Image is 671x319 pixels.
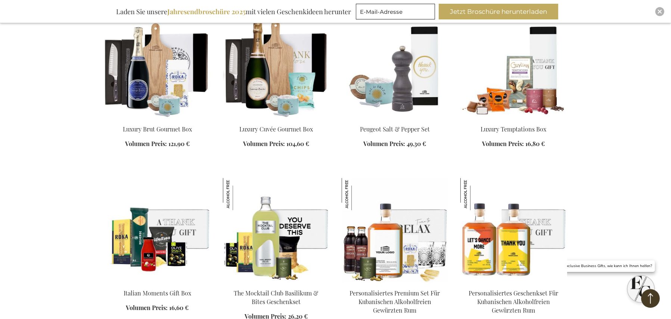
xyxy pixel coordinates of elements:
span: 16,60 € [170,304,189,312]
span: 121,90 € [168,140,190,148]
div: Close [655,7,664,16]
a: Personalised Non-Alcoholic Cuban Spiced Rum Premium Set Personalisiertes Premium Set Für Kubanisc... [342,280,448,287]
span: Volumen Preis: [364,140,406,148]
a: The Mocktail Club Basilikum & Bites Geschenkset [234,289,319,306]
img: Personalisiertes Geschenkset Für Kubanischen Alkoholfreien Gewürzten Rum [460,178,567,283]
span: 49,30 € [407,140,426,148]
img: Italian Moments Gift Box [104,178,211,283]
img: The Mocktail Club Basilikum & Bites Geschenkset [223,178,330,283]
img: Personalised Non-Alcoholic Cuban Spiced Rum Premium Set [342,178,448,283]
a: Personalisiertes Geschenkset Für Kubanischen Alkoholfreien Gewürzten Rum [469,289,559,314]
span: Volumen Preis: [126,304,168,312]
a: Italian Moments Gift Box [104,280,211,287]
a: Volumen Preis: 49,30 € [364,140,426,148]
button: Jetzt Broschüre herunterladen [439,4,558,19]
span: Volumen Preis: [482,140,524,148]
form: marketing offers and promotions [356,4,437,22]
img: The Mocktail Club Basilikum & Bites Geschenkset [223,178,255,210]
img: Personalisiertes Geschenkset Für Kubanischen Alkoholfreien Gewürzten Rum [460,178,493,210]
a: Personalisiertes Premium Set Für Kubanischen Alkoholfreien Gewürzten Rum [350,289,440,314]
input: E-Mail-Adresse [356,4,435,19]
a: The Mocktail Club Basilikum & Bites Geschenkset The Mocktail Club Basilikum & Bites Geschenkset [223,280,330,287]
img: Luxury Cuvée Gourmet Box [223,14,330,119]
a: Luxury Cuvée Gourmet Box [223,116,330,123]
a: Italian Moments Gift Box [124,289,191,297]
img: Luxury Brut Gourmet Box [104,14,211,119]
img: Close [658,9,662,14]
img: Personalisiertes Premium Set Für Kubanischen Alkoholfreien Gewürzten Rum [342,178,374,210]
a: Peugeot Salt & Pepper Set [360,125,430,133]
b: Jahresendbroschüre 2025 [167,7,246,16]
a: Peugeot Salt & Pepper Set [342,116,448,123]
a: Luxury Temptations Box [460,116,567,123]
a: Personalisiertes Geschenkset Für Kubanischen Alkoholfreien Gewürzten Rum Personalisiertes Geschen... [460,280,567,287]
span: Volumen Preis: [125,140,167,148]
a: Luxury Brut Gourmet Box [123,125,192,133]
a: Volumen Preis: 121,90 € [125,140,190,148]
div: Laden Sie unsere mit vielen Geschenkideen herunter [113,4,354,19]
img: Peugeot Salt & Pepper Set [342,14,448,119]
a: Volumen Preis: 16,80 € [482,140,545,148]
a: Luxury Temptations Box [481,125,547,133]
span: 16,80 € [526,140,545,148]
a: Luxury Brut Gourmet Box [104,116,211,123]
a: Volumen Preis: 16,60 € [126,304,189,312]
img: Luxury Temptations Box [460,14,567,119]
